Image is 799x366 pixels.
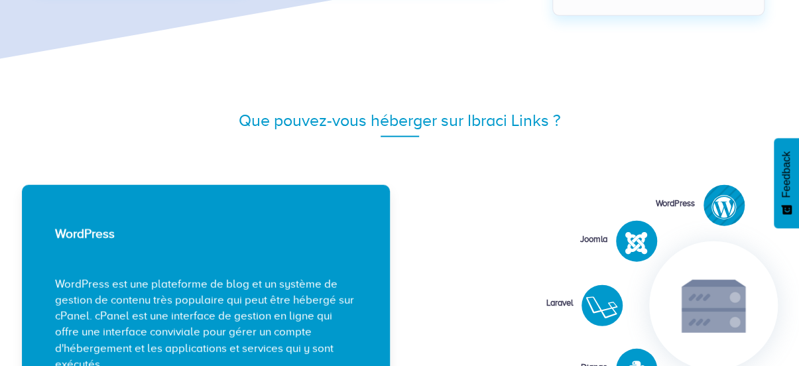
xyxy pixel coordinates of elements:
[55,227,115,241] span: WordPress
[526,162,791,308] iframe: Drift Widget Chat Window
[780,151,792,198] span: Feedback
[774,138,799,228] button: Feedback - Afficher l’enquête
[22,109,778,133] div: Que pouvez-vous héberger sur Ibraci Links ?
[473,297,573,310] div: Laravel
[733,300,783,350] iframe: Drift Widget Chat Controller
[508,233,607,246] div: Joomla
